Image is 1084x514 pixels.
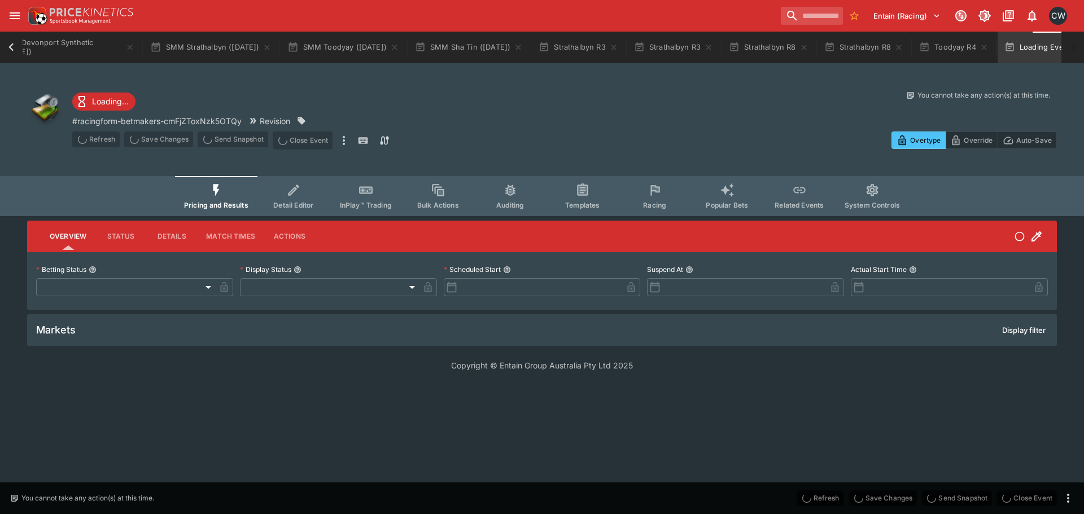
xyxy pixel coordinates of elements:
[240,265,291,274] p: Display Status
[273,201,313,209] span: Detail Editor
[912,32,995,63] button: Toodyay R4
[1022,6,1042,26] button: Notifications
[910,134,941,146] p: Overtype
[951,6,971,26] button: Connected to PK
[998,6,1019,26] button: Documentation
[294,266,301,274] button: Display Status
[95,223,146,250] button: Status
[995,321,1052,339] button: Display filter
[89,266,97,274] button: Betting Status
[565,201,600,209] span: Templates
[21,493,154,503] p: You cannot take any action(s) at this time.
[496,201,524,209] span: Auditing
[998,131,1057,149] button: Auto-Save
[706,201,748,209] span: Popular Bets
[775,201,824,209] span: Related Events
[50,19,111,24] img: Sportsbook Management
[845,7,863,25] button: No Bookmarks
[92,95,129,107] p: Loading...
[685,266,693,274] button: Suspend At
[1016,134,1052,146] p: Auto-Save
[143,32,278,63] button: SMM Strathalbyn ([DATE])
[340,201,392,209] span: InPlay™ Trading
[184,201,248,209] span: Pricing and Results
[264,223,315,250] button: Actions
[945,131,998,149] button: Override
[1061,491,1075,505] button: more
[417,201,459,209] span: Bulk Actions
[36,265,86,274] p: Betting Status
[503,266,511,274] button: Scheduled Start
[197,223,264,250] button: Match Times
[337,131,351,150] button: more
[408,32,530,63] button: SMM Sha Tin ([DATE])
[867,7,947,25] button: Select Tenant
[50,8,133,16] img: PriceKinetics
[964,134,993,146] p: Override
[41,223,95,250] button: Overview
[27,90,63,126] img: other.png
[627,32,720,63] button: Strathalbyn R3
[974,6,995,26] button: Toggle light/dark mode
[891,131,946,149] button: Overtype
[25,5,47,27] img: PriceKinetics Logo
[72,115,242,127] p: Copy To Clipboard
[917,90,1050,100] p: You cannot take any action(s) at this time.
[818,32,910,63] button: Strathalbyn R8
[643,201,666,209] span: Racing
[1046,3,1070,28] button: Clint Wallis
[175,176,909,216] div: Event type filters
[1049,7,1067,25] div: Clint Wallis
[722,32,815,63] button: Strathalbyn R8
[909,266,917,274] button: Actual Start Time
[260,115,290,127] p: Revision
[532,32,624,63] button: Strathalbyn R3
[891,131,1057,149] div: Start From
[845,201,900,209] span: System Controls
[36,323,76,336] h5: Markets
[281,32,405,63] button: SMM Toodyay ([DATE])
[647,265,683,274] p: Suspend At
[851,265,907,274] p: Actual Start Time
[146,223,197,250] button: Details
[444,265,501,274] p: Scheduled Start
[781,7,843,25] input: search
[5,6,25,26] button: open drawer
